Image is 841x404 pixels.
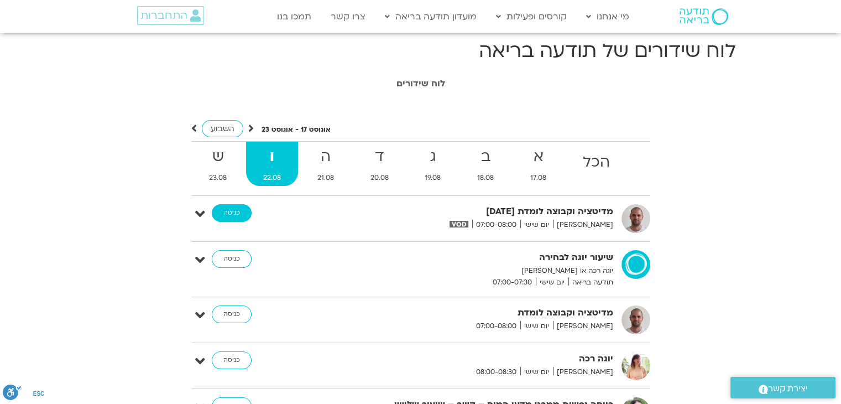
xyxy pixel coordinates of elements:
p: יוגה רכה או [PERSON_NAME] [342,265,613,277]
span: [PERSON_NAME] [553,366,613,378]
strong: ב [460,144,511,169]
span: 07:00-07:30 [489,277,536,288]
strong: מדיטציה וקבוצה לומדת [DATE] [342,204,613,219]
span: 23.08 [192,172,244,184]
span: 21.08 [300,172,351,184]
span: יצירת קשר [768,381,808,396]
h1: לוח שידורים [111,79,730,89]
a: כניסה [212,250,252,268]
span: יום שישי [520,366,553,378]
span: התחברות [140,9,187,22]
a: צרו קשר [325,6,371,27]
a: התחברות [137,6,204,25]
strong: ה [300,144,351,169]
span: יום שישי [520,219,553,231]
img: תודעה בריאה [680,8,728,25]
h1: לוח שידורים של תודעה בריאה [106,38,736,64]
strong: הכל [566,150,627,175]
a: ג19.08 [408,142,458,186]
strong: ו [246,144,298,169]
a: ה21.08 [300,142,351,186]
strong: א [513,144,563,169]
a: כניסה [212,305,252,323]
a: ב18.08 [460,142,511,186]
a: מועדון תודעה בריאה [379,6,482,27]
span: 08:00-08:30 [472,366,520,378]
a: ו22.08 [246,142,298,186]
a: כניסה [212,351,252,369]
span: יום שישי [536,277,568,288]
a: יצירת קשר [730,377,835,398]
strong: ש [192,144,244,169]
img: vodicon [450,221,468,227]
p: אוגוסט 17 - אוגוסט 23 [262,124,331,136]
span: 18.08 [460,172,511,184]
a: ש23.08 [192,142,244,186]
strong: מדיטציה וקבוצה לומדת [342,305,613,320]
span: 07:00-08:00 [472,320,520,332]
span: 20.08 [353,172,406,184]
a: ד20.08 [353,142,406,186]
span: [PERSON_NAME] [553,320,613,332]
a: א17.08 [513,142,563,186]
span: [PERSON_NAME] [553,219,613,231]
strong: יוגה רכה [342,351,613,366]
span: 22.08 [246,172,298,184]
a: כניסה [212,204,252,222]
a: הכל [566,142,627,186]
a: מי אנחנו [581,6,635,27]
span: 19.08 [408,172,458,184]
a: תמכו בנו [271,6,317,27]
span: 07:00-08:00 [472,219,520,231]
span: 17.08 [513,172,563,184]
strong: שיעור יוגה לבחירה [342,250,613,265]
a: קורסים ופעילות [490,6,572,27]
span: יום שישי [520,320,553,332]
strong: ג [408,144,458,169]
span: תודעה בריאה [568,277,613,288]
strong: ד [353,144,406,169]
a: השבוע [202,120,243,137]
span: השבוע [211,123,234,134]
